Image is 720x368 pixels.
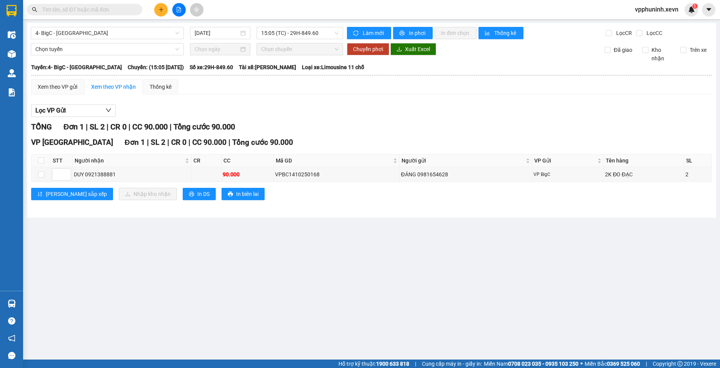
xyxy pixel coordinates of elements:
[46,190,107,198] span: [PERSON_NAME] sắp xếp
[276,156,392,165] span: Mã GD
[604,154,684,167] th: Tên hàng
[183,188,216,200] button: printerIn DS
[274,167,400,182] td: VPBC1410250168
[415,360,416,368] span: |
[154,3,168,17] button: plus
[8,300,16,308] img: warehouse-icon
[580,362,583,365] span: ⚪️
[31,138,113,147] span: VP [GEOGRAPHIC_DATA]
[91,83,136,91] div: Xem theo VP nhận
[132,122,168,131] span: CC 90.000
[435,27,477,39] button: In đơn chọn
[195,29,239,37] input: 14/10/2025
[8,88,16,96] img: solution-icon
[613,29,633,37] span: Lọc CR
[90,122,105,131] span: SL 2
[363,29,385,37] span: Làm mới
[393,27,433,39] button: printerIn phơi
[119,188,177,200] button: downloadNhập kho nhận
[228,138,230,147] span: |
[222,188,265,200] button: printerIn biên lai
[188,138,190,147] span: |
[197,190,210,198] span: In DS
[702,3,715,17] button: caret-down
[629,5,685,14] span: vpphuninh.xevn
[171,138,187,147] span: CR 0
[223,170,272,179] div: 90.000
[685,170,710,179] div: 2
[692,3,698,9] sup: 1
[150,83,172,91] div: Thống kê
[31,64,122,70] b: Tuyến: 4- BigC - [GEOGRAPHIC_DATA]
[189,191,194,197] span: printer
[422,360,482,368] span: Cung cấp máy in - giấy in:
[648,46,674,63] span: Kho nhận
[533,171,603,178] div: VP BigC
[302,63,364,71] span: Loại xe: Limousine 11 chỗ
[275,170,398,179] div: VPBC1410250168
[195,45,239,53] input: Chọn ngày
[173,122,235,131] span: Tổng cước 90.000
[232,138,293,147] span: Tổng cước 90.000
[42,5,133,14] input: Tìm tên, số ĐT hoặc mã đơn
[401,170,530,179] div: ĐÁNG 0981654628
[693,3,696,9] span: 1
[31,188,113,200] button: sort-ascending[PERSON_NAME] sắp xếp
[338,360,409,368] span: Hỗ trợ kỹ thuật:
[74,170,190,179] div: DUY 0921388881
[158,7,164,12] span: plus
[399,30,406,36] span: printer
[376,361,409,367] strong: 1900 633 818
[35,43,179,55] span: Chọn tuyến
[37,191,43,197] span: sort-ascending
[167,138,169,147] span: |
[8,31,16,39] img: warehouse-icon
[402,156,524,165] span: Người gửi
[194,7,199,12] span: aim
[261,27,339,39] span: 15:05 (TC) - 29H-849.60
[110,122,127,131] span: CR 0
[347,27,391,39] button: syncLàm mới
[508,361,578,367] strong: 0708 023 035 - 0935 103 250
[86,122,88,131] span: |
[222,154,274,167] th: CC
[35,27,179,39] span: 4- BigC - Phú Thọ
[128,63,184,71] span: Chuyến: (15:05 [DATE])
[409,29,427,37] span: In phơi
[494,29,517,37] span: Thống kê
[192,138,227,147] span: CC 90.000
[31,122,52,131] span: TỔNG
[643,29,663,37] span: Lọc CC
[51,154,73,167] th: STT
[236,190,258,198] span: In biên lai
[8,50,16,58] img: warehouse-icon
[646,360,647,368] span: |
[532,167,604,182] td: VP BigC
[239,63,296,71] span: Tài xế: [PERSON_NAME]
[170,122,172,131] span: |
[684,154,712,167] th: SL
[8,335,15,342] span: notification
[176,7,182,12] span: file-add
[151,138,165,147] span: SL 2
[190,63,233,71] span: Số xe: 29H-849.60
[125,138,145,147] span: Đơn 1
[405,45,430,53] span: Xuất Excel
[390,43,436,55] button: downloadXuất Excel
[484,360,578,368] span: Miền Nam
[605,170,683,179] div: 2K ĐO ĐẠC
[705,6,712,13] span: caret-down
[75,156,183,165] span: Người nhận
[8,69,16,77] img: warehouse-icon
[63,122,84,131] span: Đơn 1
[534,156,596,165] span: VP Gửi
[611,46,635,54] span: Đã giao
[353,30,360,36] span: sync
[687,46,710,54] span: Trên xe
[192,154,221,167] th: CR
[35,106,66,115] span: Lọc VP Gửi
[128,122,130,131] span: |
[107,122,108,131] span: |
[105,107,112,113] span: down
[607,361,640,367] strong: 0369 525 060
